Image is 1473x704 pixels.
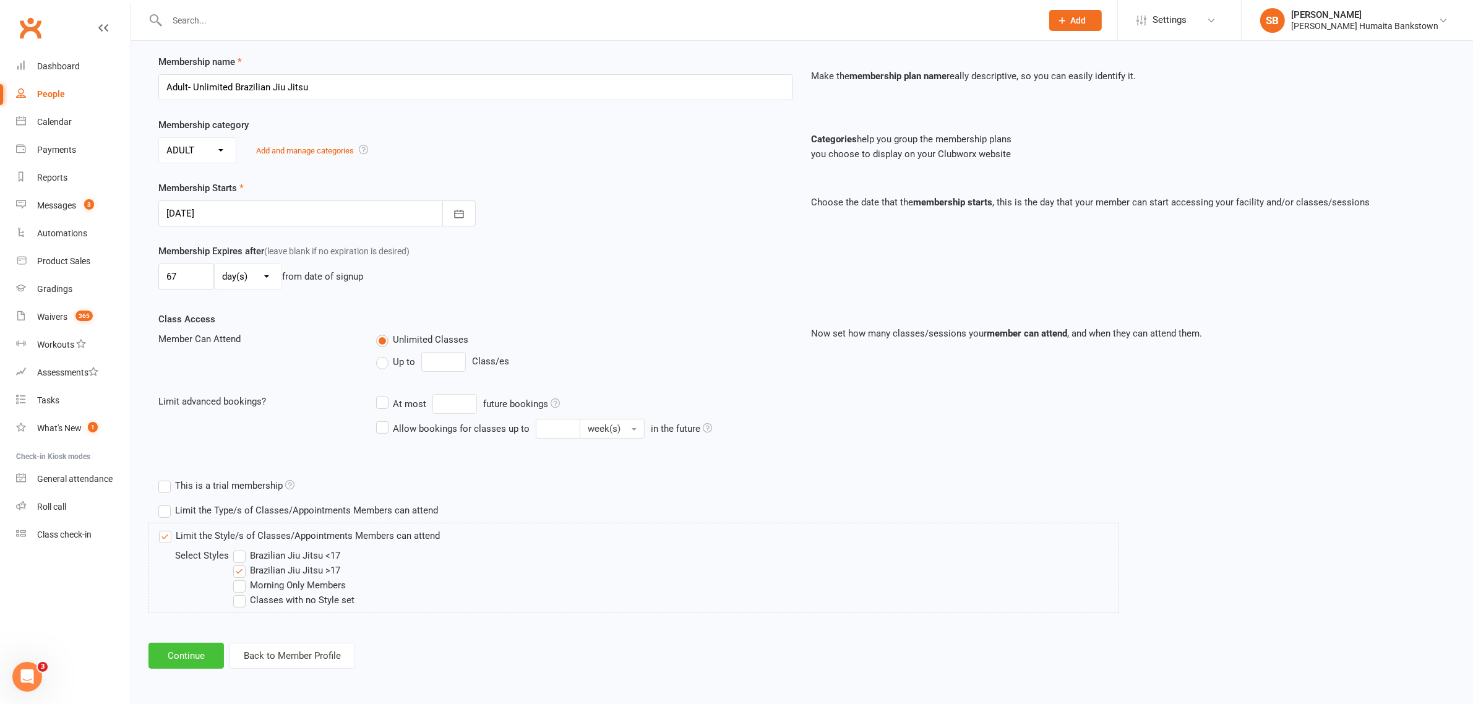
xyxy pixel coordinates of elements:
div: Gradings [37,284,72,294]
div: Class/es [376,352,793,372]
button: Back to Member Profile [230,643,355,669]
div: [PERSON_NAME] [1291,9,1438,20]
div: Class check-in [37,530,92,539]
a: Clubworx [15,12,46,43]
p: Choose the date that the , this is the day that your member can start accessing your facility and... [812,195,1446,210]
span: (leave blank if no expiration is desired) [264,246,410,256]
a: Automations [16,220,131,247]
a: Workouts [16,331,131,359]
a: People [16,80,131,108]
label: Brazilian Jiu Jitsu <17 [233,548,340,563]
button: Continue [148,643,224,669]
div: Workouts [37,340,74,350]
p: Now set how many classes/sessions your , and when they can attend them. [812,326,1446,341]
a: Messages 3 [16,192,131,220]
a: What's New1 [16,414,131,442]
div: in the future [651,421,712,436]
label: Membership category [158,118,249,132]
div: Calendar [37,117,72,127]
strong: membership plan name [850,71,947,82]
div: Select Styles [175,548,249,563]
label: Membership Expires after [158,244,410,259]
div: Payments [37,145,76,155]
p: Make the really descriptive, so you can easily identify it. [812,69,1446,84]
label: Membership Starts [158,181,244,195]
input: Allow bookings for classes up to week(s) in the future [536,419,580,439]
p: help you group the membership plans you choose to display on your Clubworx website [812,132,1446,161]
div: Reports [37,173,67,182]
a: Add and manage categories [256,146,354,155]
div: General attendance [37,474,113,484]
div: At most [393,397,426,411]
div: Messages [37,200,76,210]
div: Tasks [37,395,59,405]
span: Settings [1153,6,1187,34]
div: Assessments [37,367,98,377]
div: People [37,89,65,99]
label: Limit the Style/s of Classes/Appointments Members can attend [159,528,440,543]
a: Dashboard [16,53,131,80]
label: Membership name [158,54,242,69]
span: Add [1071,15,1086,25]
a: Waivers 365 [16,303,131,331]
input: Search... [163,12,1033,29]
div: future bookings [483,397,560,411]
a: Reports [16,164,131,192]
label: Brazilian Jiu Jitsu >17 [233,563,340,578]
span: 365 [75,311,93,321]
label: Limit the Type/s of Classes/Appointments Members can attend [158,503,438,518]
strong: Categories [812,134,857,145]
div: Roll call [37,502,66,512]
label: This is a trial membership [158,478,294,493]
a: Calendar [16,108,131,136]
strong: member can attend [987,328,1068,339]
div: Waivers [37,312,67,322]
span: Up to [393,354,415,367]
a: Gradings [16,275,131,303]
div: Member Can Attend [149,332,367,346]
label: Morning Only Members [233,578,346,593]
div: Dashboard [37,61,80,71]
div: Automations [37,228,87,238]
label: Classes with no Style set [233,593,354,607]
strong: membership starts [914,197,993,208]
div: Allow bookings for classes up to [393,421,530,436]
span: week(s) [588,423,621,434]
button: Allow bookings for classes up to in the future [580,419,645,439]
a: General attendance kiosk mode [16,465,131,493]
label: Class Access [158,312,215,327]
a: Roll call [16,493,131,521]
span: 1 [88,422,98,432]
input: At mostfuture bookings [432,394,477,414]
div: from date of signup [282,269,363,284]
div: Limit advanced bookings? [149,394,367,409]
div: SB [1260,8,1285,33]
div: Product Sales [37,256,90,266]
div: What's New [37,423,82,433]
iframe: Intercom live chat [12,662,42,692]
a: Tasks [16,387,131,414]
span: Unlimited Classes [393,332,468,345]
div: [PERSON_NAME] Humaita Bankstown [1291,20,1438,32]
a: Product Sales [16,247,131,275]
span: 3 [84,199,94,210]
input: Enter membership name [158,74,793,100]
a: Class kiosk mode [16,521,131,549]
a: Payments [16,136,131,164]
a: Assessments [16,359,131,387]
button: Add [1049,10,1102,31]
span: 3 [38,662,48,672]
